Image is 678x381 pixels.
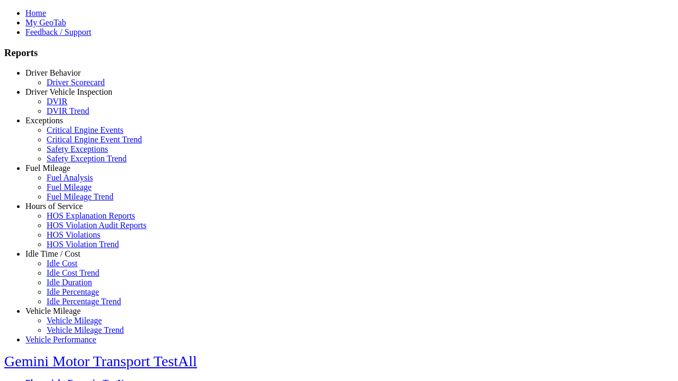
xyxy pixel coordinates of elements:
[4,47,674,59] h3: Reports
[47,154,127,163] a: Safety Exception Trend
[47,325,124,334] a: Vehicle Mileage Trend
[47,144,108,153] a: Safety Exceptions
[47,278,92,287] a: Idle Duration
[47,268,100,277] a: Idle Cost Trend
[47,297,121,306] a: Idle Percentage Trend
[47,192,113,201] a: Fuel Mileage Trend
[47,106,89,115] a: DVIR Trend
[4,353,197,369] a: Gemini Motor Transport TestAll
[47,125,123,134] a: Critical Engine Events
[25,8,46,17] a: Home
[47,221,147,230] a: HOS Violation Audit Reports
[47,259,77,268] a: Idle Cost
[25,18,66,27] a: My GeoTab
[25,28,91,37] a: Feedback / Support
[47,230,100,239] a: HOS Violations
[47,78,105,87] a: Driver Scorecard
[25,87,112,96] a: Driver Vehicle Inspection
[47,316,102,325] a: Vehicle Mileage
[25,164,70,173] a: Fuel Mileage
[47,240,119,249] a: HOS Violation Trend
[25,116,63,125] a: Exceptions
[47,287,99,296] a: Idle Percentage
[25,306,81,315] a: Vehicle Mileage
[25,68,81,77] a: Driver Behavior
[25,202,83,211] a: Hours of Service
[47,211,135,220] a: HOS Explanation Reports
[25,249,81,258] a: Idle Time / Cost
[47,183,92,192] a: Fuel Mileage
[47,97,67,106] a: DVIR
[47,173,93,182] a: Fuel Analysis
[47,135,142,144] a: Critical Engine Event Trend
[25,335,96,344] a: Vehicle Performance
